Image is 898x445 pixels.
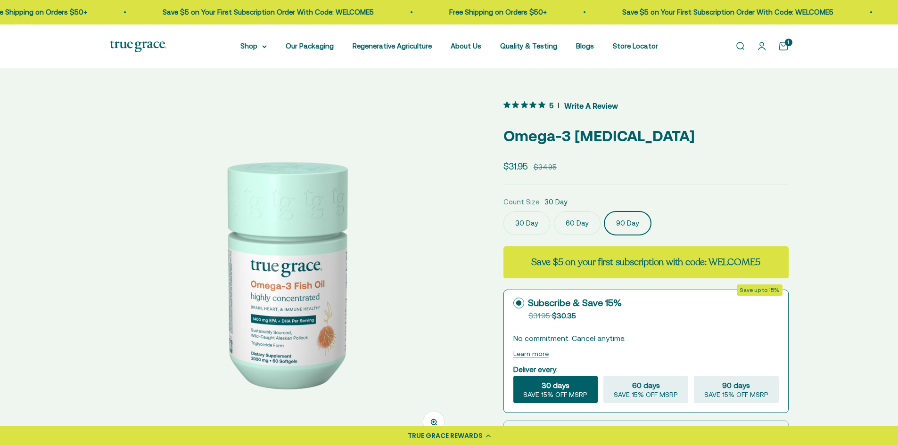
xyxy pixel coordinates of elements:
[503,159,528,173] sale-price: $31.95
[152,7,363,18] p: Save $5 on Your First Subscription Order With Code: WELCOME5
[544,196,568,208] span: 30 Day
[613,42,658,50] a: Store Locator
[564,98,618,113] span: Write A Review
[353,42,432,50] a: Regenerative Agriculture
[408,431,483,441] div: TRUE GRACE REWARDS
[500,42,557,50] a: Quality & Testing
[439,8,536,16] a: Free Shipping on Orders $50+
[785,39,792,46] cart-count: 1
[503,196,541,208] legend: Count Size:
[240,40,267,52] summary: Shop
[534,162,557,173] compare-at-price: $34.95
[286,42,334,50] a: Our Packaging
[503,98,618,113] button: 5 out 5 stars rating in total 11 reviews. Jump to reviews.
[503,124,789,148] p: Omega-3 [MEDICAL_DATA]
[612,7,823,18] p: Save $5 on Your First Subscription Order With Code: WELCOME5
[451,42,481,50] a: About Us
[531,256,760,268] strong: Save $5 on your first subscription with code: WELCOME5
[549,100,553,110] span: 5
[576,42,594,50] a: Blogs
